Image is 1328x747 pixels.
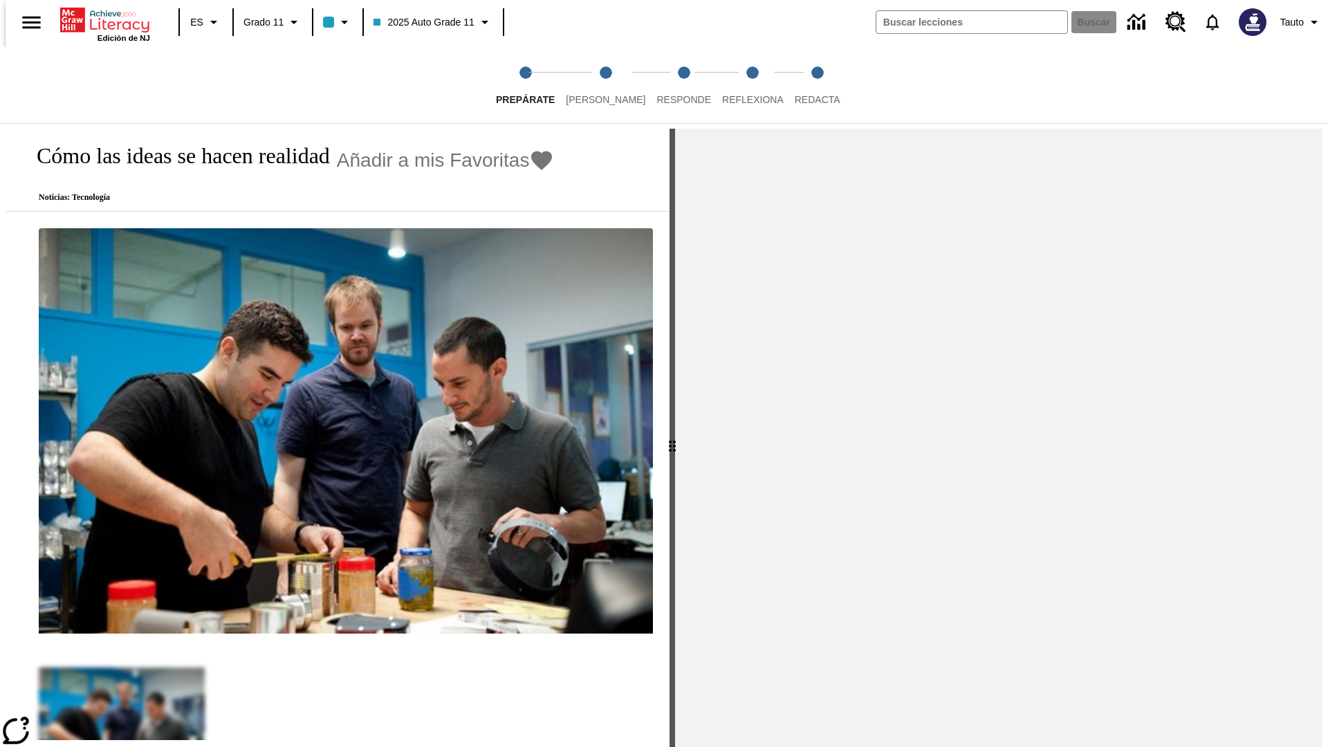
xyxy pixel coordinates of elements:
span: ES [190,15,203,30]
button: El color de la clase es azul claro. Cambiar el color de la clase. [317,10,358,35]
button: Redacta step 5 of 5 [784,47,851,123]
a: Centro de información [1119,3,1157,41]
button: Escoja un nuevo avatar [1230,4,1275,40]
button: Grado: Grado 11, Elige un grado [238,10,308,35]
span: Añadir a mis Favoritas [337,149,530,172]
button: Abrir el menú lateral [11,2,52,43]
button: Añadir a mis Favoritas - Cómo las ideas se hacen realidad [337,148,555,172]
div: Portada [60,5,150,42]
button: Reflexiona step 4 of 5 [711,47,795,123]
span: Redacta [795,94,840,105]
div: reading [6,129,670,740]
img: El fundador de Quirky, Ben Kaufman prueba un nuevo producto con un compañero de trabajo, Gaz Brow... [39,228,653,634]
span: Reflexiona [722,94,784,105]
img: Avatar [1239,8,1266,36]
a: Centro de recursos, Se abrirá en una pestaña nueva. [1157,3,1195,41]
p: Noticias: Tecnología [22,192,554,203]
span: [PERSON_NAME] [566,94,645,105]
span: Prepárate [496,94,555,105]
button: Perfil/Configuración [1275,10,1328,35]
input: Buscar campo [876,11,1067,33]
div: Pulsa la tecla de intro o la barra espaciadora y luego presiona las flechas de derecha e izquierd... [670,129,675,747]
button: Lee step 2 of 5 [555,47,656,123]
button: Responde step 3 of 5 [645,47,722,123]
span: Responde [656,94,711,105]
span: Grado 11 [243,15,284,30]
button: Clase: 2025 Auto Grade 11, Selecciona una clase [368,10,498,35]
button: Lenguaje: ES, Selecciona un idioma [184,10,228,35]
button: Prepárate step 1 of 5 [485,47,566,123]
h1: Cómo las ideas se hacen realidad [22,143,330,169]
span: 2025 Auto Grade 11 [373,15,474,30]
a: Notificaciones [1195,4,1230,40]
span: Edición de NJ [98,34,150,42]
div: activity [675,129,1322,747]
span: Tauto [1280,15,1304,30]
